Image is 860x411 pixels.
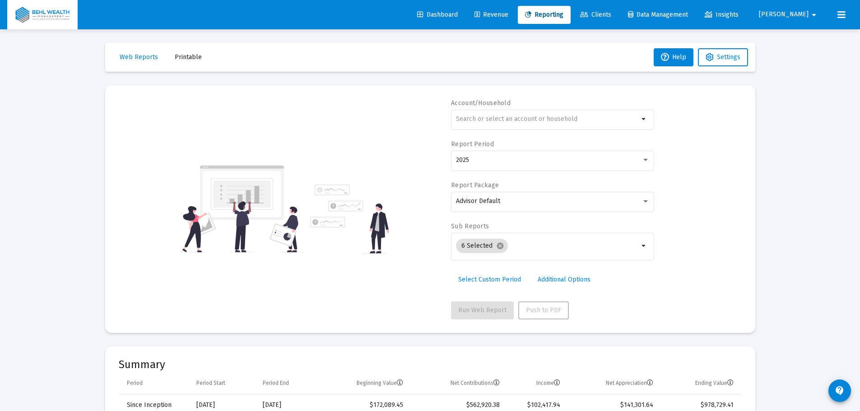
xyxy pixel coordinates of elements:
label: Sub Reports [451,222,489,230]
a: Data Management [621,6,695,24]
mat-chip: 6 Selected [456,239,508,253]
div: Period End [263,379,289,387]
td: Column Period End [256,373,319,394]
span: Run Web Report [458,306,507,314]
span: Push to PDF [526,306,561,314]
div: Period Start [196,379,225,387]
mat-card-title: Summary [119,360,742,369]
td: Column Beginning Value [319,373,409,394]
span: Data Management [628,11,688,18]
div: Net Appreciation [606,379,653,387]
span: Help [661,53,686,61]
span: Clients [580,11,611,18]
span: Revenue [474,11,508,18]
mat-icon: contact_support [834,385,845,396]
img: reporting-alt [310,185,389,254]
span: Select Custom Period [458,276,521,283]
mat-icon: arrow_drop_down [639,240,650,251]
a: Insights [697,6,746,24]
mat-icon: cancel [496,242,504,250]
button: Push to PDF [518,301,569,319]
mat-icon: arrow_drop_down [809,6,819,24]
mat-chip-list: Selection [456,237,639,255]
a: Clients [573,6,618,24]
button: Help [654,48,693,66]
label: Report Package [451,181,499,189]
button: Settings [698,48,748,66]
div: Income [536,379,560,387]
a: Revenue [467,6,516,24]
a: Dashboard [410,6,465,24]
mat-icon: arrow_drop_down [639,114,650,125]
span: Printable [175,53,202,61]
div: Net Contributions [451,379,500,387]
td: Column Income [506,373,566,394]
td: Column Net Appreciation [567,373,660,394]
td: Column Period [119,373,190,394]
td: Column Net Contributions [409,373,506,394]
button: Web Reports [112,48,165,66]
label: Account/Household [451,99,511,107]
span: 2025 [456,156,469,164]
span: Advisor Default [456,197,500,205]
button: [PERSON_NAME] [748,5,830,23]
td: Column Period Start [190,373,256,394]
div: Period [127,379,143,387]
span: [PERSON_NAME] [759,11,809,18]
span: Settings [717,53,740,61]
span: Additional Options [538,276,590,283]
a: Reporting [518,6,571,24]
span: Insights [705,11,739,18]
div: Beginning Value [357,379,403,387]
button: Printable [167,48,209,66]
td: Column Ending Value [660,373,741,394]
input: Search or select an account or household [456,115,639,123]
span: Dashboard [417,11,458,18]
div: Ending Value [695,379,734,387]
button: Run Web Report [451,301,514,319]
img: Dashboard [14,6,71,24]
div: [DATE] [196,401,250,410]
span: Web Reports [120,53,158,61]
label: Report Period [451,140,494,148]
img: reporting [181,164,305,254]
span: Reporting [525,11,563,18]
div: [DATE] [263,401,313,410]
